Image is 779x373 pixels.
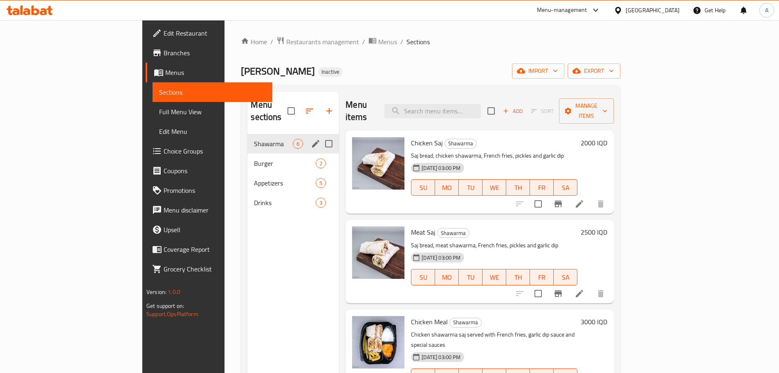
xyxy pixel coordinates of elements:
span: Coupons [164,166,266,176]
span: Shawarma [254,139,293,149]
span: Chicken Meal [411,316,448,328]
span: WE [486,182,503,194]
img: Meat Saj [352,226,404,279]
button: SU [411,179,435,196]
a: Edit Menu [153,122,272,141]
span: Select to update [530,195,547,212]
a: Menus [368,36,397,47]
a: Support.OpsPlatform [146,309,198,319]
span: Grocery Checklist [164,264,266,274]
span: export [574,66,614,76]
span: import [519,66,558,76]
span: MO [438,182,456,194]
button: TH [506,269,530,285]
div: items [316,198,326,208]
span: Select to update [530,285,547,302]
button: import [512,63,564,79]
span: SU [415,271,432,283]
button: TU [459,269,483,285]
span: Menus [378,37,397,47]
span: Chicken Saj [411,137,443,149]
span: Restaurants management [286,37,359,47]
a: Sections [153,82,272,102]
span: SA [557,271,574,283]
span: Full Menu View [159,107,266,117]
button: SU [411,269,435,285]
h6: 2500 IQD [581,226,607,238]
span: [PERSON_NAME] [241,62,315,80]
span: SU [415,182,432,194]
span: Version: [146,287,166,297]
span: Select section first [526,105,559,118]
span: Appetizers [254,178,316,188]
span: Add item [500,105,526,118]
div: Burger2 [247,154,339,173]
a: Edit Restaurant [146,23,272,43]
nav: Menu sections [247,131,339,216]
span: [DATE] 03:00 PM [418,254,464,262]
div: Menu-management [537,5,587,15]
span: Upsell [164,225,266,235]
a: Branches [146,43,272,63]
span: MO [438,271,456,283]
span: Shawarma [438,228,469,238]
button: Add section [319,101,339,121]
span: Add [502,106,524,116]
span: Shawarma [445,139,476,148]
a: Grocery Checklist [146,259,272,279]
h6: 2000 IQD [581,137,607,149]
button: export [568,63,620,79]
a: Menus [146,63,272,82]
span: Menu disclaimer [164,205,266,215]
h6: 3000 IQD [581,316,607,328]
span: TU [462,271,479,283]
span: FR [533,182,550,194]
a: Upsell [146,220,272,240]
span: Choice Groups [164,146,266,156]
button: delete [591,284,611,303]
a: Coverage Report [146,240,272,259]
p: Saj bread, chicken shawarma, French fries, pickles and garlic dip [411,151,577,161]
button: WE [483,179,506,196]
span: 5 [316,179,326,187]
span: 6 [293,140,303,148]
span: Burger [254,158,316,168]
span: 3 [316,199,326,207]
span: Coverage Report [164,244,266,254]
span: Sections [159,87,266,97]
button: WE [483,269,506,285]
h2: Menu items [346,99,375,123]
span: Sections [406,37,430,47]
nav: breadcrumb [241,36,620,47]
span: TH [510,182,527,194]
div: Drinks3 [247,193,339,212]
span: A [765,6,768,15]
a: Edit menu item [575,199,584,209]
button: MO [435,269,459,285]
span: Inactive [318,68,343,75]
button: MO [435,179,459,196]
button: SA [554,269,577,285]
img: Chicken Saj [352,137,404,190]
a: Coupons [146,161,272,181]
li: / [400,37,403,47]
span: Manage items [566,101,607,121]
p: Saj bread, meat shawarma, French fries, pickles and garlic dip [411,240,577,251]
span: FR [533,271,550,283]
div: Shawarma6edit [247,134,339,154]
button: FR [530,179,554,196]
span: SA [557,182,574,194]
button: Add [500,105,526,118]
a: Restaurants management [276,36,359,47]
span: Shawarma [450,318,481,327]
span: Drinks [254,198,316,208]
span: Sort sections [300,101,319,121]
div: Inactive [318,67,343,77]
span: TH [510,271,527,283]
span: Edit Menu [159,127,266,136]
a: Promotions [146,181,272,200]
button: Branch-specific-item [548,194,568,214]
input: search [384,104,481,118]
